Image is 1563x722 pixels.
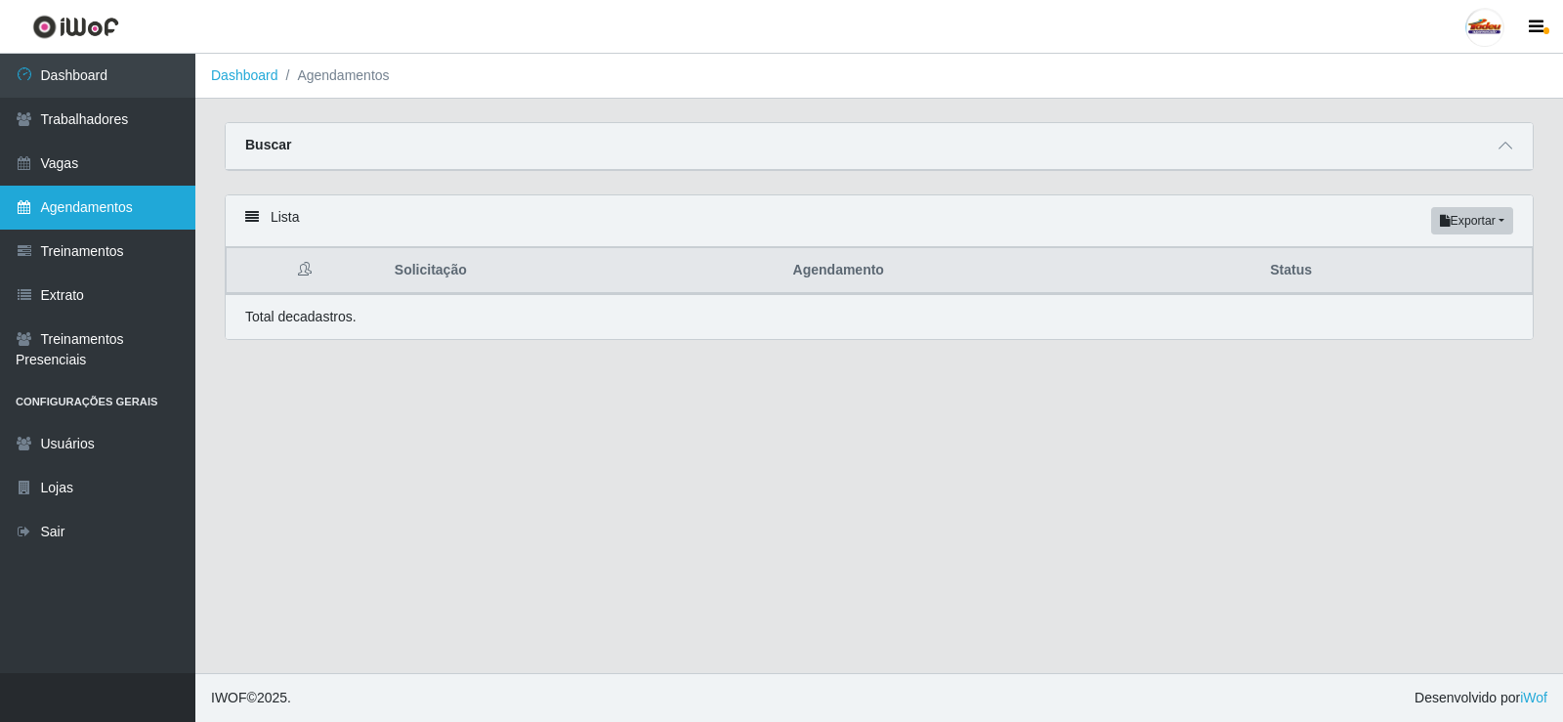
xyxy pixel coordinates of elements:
[245,137,291,152] strong: Buscar
[245,307,357,327] p: Total de cadastros.
[211,690,247,705] span: IWOF
[1415,688,1547,708] span: Desenvolvido por
[383,248,781,294] th: Solicitação
[226,195,1533,247] div: Lista
[211,688,291,708] span: © 2025 .
[1431,207,1513,234] button: Exportar
[1520,690,1547,705] a: iWof
[211,67,278,83] a: Dashboard
[278,65,390,86] li: Agendamentos
[32,15,119,39] img: CoreUI Logo
[195,54,1563,99] nav: breadcrumb
[1258,248,1532,294] th: Status
[781,248,1259,294] th: Agendamento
